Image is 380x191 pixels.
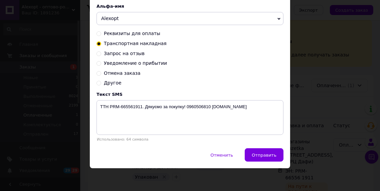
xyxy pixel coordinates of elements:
div: Текст SMS [97,92,283,97]
span: Реквизиты для оплаты [104,31,160,36]
textarea: ТТН PRM-665561911. Дякуємо за покупку! 0960506810 [DOMAIN_NAME] [97,100,283,135]
span: Отменить [210,153,233,158]
span: Уведомление о прибытии [104,60,167,66]
button: Отменить [203,148,240,162]
span: Другое [104,80,122,85]
span: Альфа-имя [97,4,124,9]
span: Alexopt [101,16,119,21]
button: Отправить [245,148,283,162]
span: Отмена заказа [104,70,141,76]
span: Транспортная накладная [104,41,167,46]
span: Запрос на отзыв [104,51,145,56]
div: Использовано: 64 символа [97,137,283,142]
span: Отправить [252,153,276,158]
